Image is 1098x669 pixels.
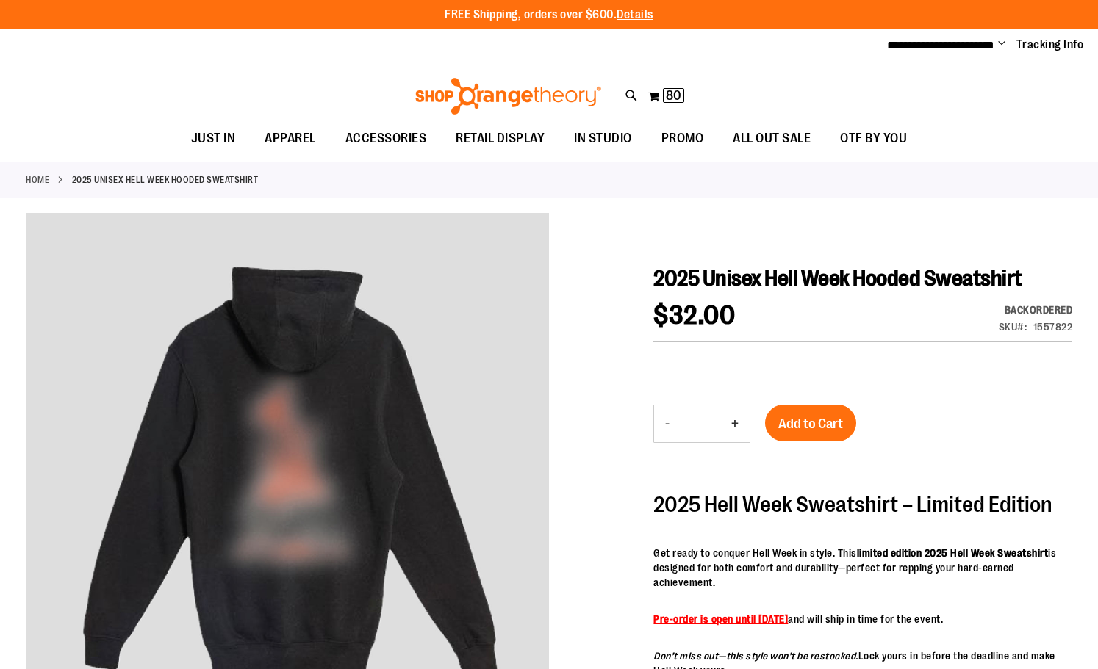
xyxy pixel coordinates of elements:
button: Add to Cart [765,405,856,441]
em: Don’t miss out—this style won’t be restocked. [653,650,858,662]
button: Account menu [998,37,1005,52]
span: 2025 Unisex Hell Week Hooded Sweatshirt [653,266,1022,291]
span: APPAREL [265,122,316,155]
a: Tracking Info [1016,37,1084,53]
span: ACCESSORIES [345,122,427,155]
span: IN STUDIO [574,122,632,155]
strong: limited edition 2025 Hell Week Sweatshirt [857,547,1049,559]
strong: 2025 Unisex Hell Week Hooded Sweatshirt [72,173,259,187]
input: Product quantity [681,406,720,441]
span: ALL OUT SALE [733,122,811,155]
span: $32.00 [653,300,735,330]
div: 1557822 [1033,319,1073,334]
span: Add to Cart [778,416,843,432]
a: Home [26,173,49,187]
strong: Pre-order is open until [DATE] [653,613,788,625]
h2: 2025 Hell Week Sweatshirt – Limited Edition [653,493,1072,516]
p: FREE Shipping, orders over $600. [445,7,653,23]
span: PROMO [661,122,704,155]
span: JUST IN [191,122,236,155]
a: Details [617,8,653,21]
span: 80 [666,88,681,103]
strong: SKU [999,321,1027,333]
div: Availability [999,303,1073,317]
button: Decrease product quantity [654,405,681,442]
span: OTF BY YOU [840,122,907,155]
span: RETAIL DISPLAY [456,122,545,155]
p: and will ship in time for the event. [653,612,1072,626]
p: Get ready to conquer Hell Week in style. This is designed for both comfort and durability—perfect... [653,546,1072,590]
img: Shop Orangetheory [413,78,603,115]
button: Increase product quantity [720,405,750,442]
div: Backordered [999,303,1073,317]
